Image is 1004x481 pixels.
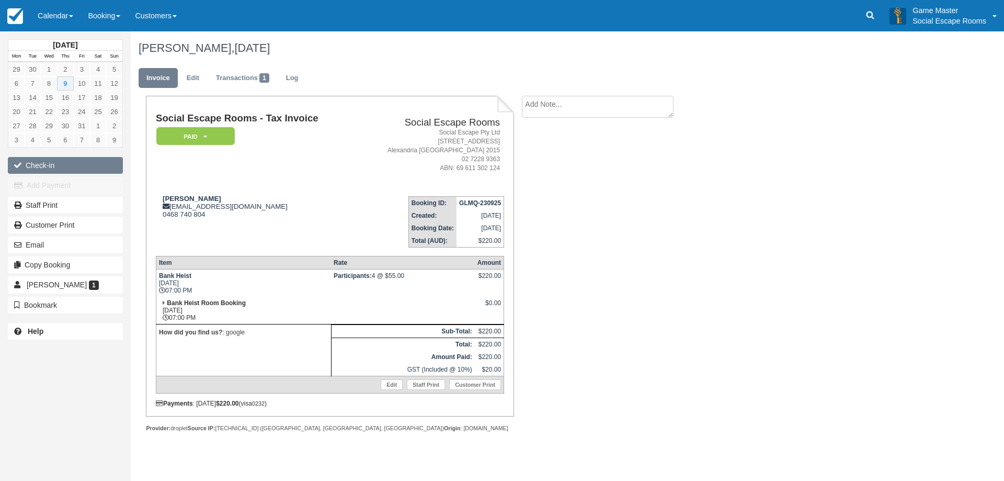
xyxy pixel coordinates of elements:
a: 3 [8,133,25,147]
strong: Bank Heist [159,272,191,279]
td: GST (Included @ 10%) [331,363,475,376]
th: Booking Date: [408,222,457,234]
a: 29 [41,119,57,133]
a: 1 [41,62,57,76]
a: 26 [106,105,122,119]
a: Transactions1 [208,68,277,88]
span: 1 [259,73,269,83]
a: 4 [90,62,106,76]
td: [DATE] 07:00 PM [156,297,331,325]
p: Game Master [912,5,986,16]
a: 9 [57,76,73,91]
small: 0232 [252,400,265,407]
a: 16 [57,91,73,105]
strong: Payments [156,400,193,407]
a: Invoice [139,68,178,88]
a: Edit [179,68,207,88]
th: Amount [475,256,504,269]
address: Social Escape Pty Ltd [STREET_ADDRESS] Alexandria [GEOGRAPHIC_DATA] 2015 02 7228 9363 ABN: 69 611... [360,128,500,173]
strong: [DATE] [53,41,77,49]
th: Sun [106,51,122,62]
b: Help [28,327,43,335]
th: Sub-Total: [331,325,475,338]
button: Check-in [8,157,123,174]
a: [PERSON_NAME] 1 [8,276,123,293]
span: 1 [89,281,99,290]
td: $220.00 [475,338,504,351]
a: Customer Print [8,217,123,233]
button: Add Payment [8,177,123,194]
th: Fri [74,51,90,62]
a: 24 [74,105,90,119]
img: checkfront-main-nav-mini-logo.png [7,8,23,24]
th: Total: [331,338,475,351]
td: $220.00 [457,234,504,248]
td: $220.00 [475,351,504,363]
h1: [PERSON_NAME], [139,42,876,54]
a: 8 [41,76,57,91]
div: [EMAIL_ADDRESS][DOMAIN_NAME] 0468 740 804 [156,195,356,218]
p: : google [159,327,328,338]
a: 7 [25,76,41,91]
a: 11 [90,76,106,91]
button: Copy Booking [8,256,123,273]
h2: Social Escape Rooms [360,117,500,128]
strong: Provider: [146,425,170,431]
a: 30 [57,119,73,133]
td: [DATE] 07:00 PM [156,269,331,297]
a: Staff Print [407,379,445,390]
a: 31 [74,119,90,133]
a: 17 [74,91,90,105]
a: 7 [74,133,90,147]
div: droplet [TECHNICAL_ID] ([GEOGRAPHIC_DATA], [GEOGRAPHIC_DATA], [GEOGRAPHIC_DATA]) : [DOMAIN_NAME] [146,424,514,432]
a: 1 [90,119,106,133]
strong: Participants [334,272,372,279]
th: Sat [90,51,106,62]
a: 25 [90,105,106,119]
div: : [DATE] (visa ) [156,400,504,407]
a: 4 [25,133,41,147]
a: Paid [156,127,231,146]
th: Booking ID: [408,196,457,209]
a: 15 [41,91,57,105]
span: [DATE] [234,41,270,54]
a: Staff Print [8,197,123,214]
a: 5 [41,133,57,147]
th: Rate [331,256,475,269]
th: Total (AUD): [408,234,457,248]
th: Amount Paid: [331,351,475,363]
strong: How did you find us? [159,329,222,336]
a: Log [278,68,306,88]
a: 2 [106,119,122,133]
td: 4 @ $55.00 [331,269,475,297]
strong: Bank Heist Room Booking [167,299,246,307]
a: 18 [90,91,106,105]
div: $0.00 [477,299,501,315]
a: 23 [57,105,73,119]
strong: $220.00 [216,400,238,407]
a: 19 [106,91,122,105]
th: Tue [25,51,41,62]
td: [DATE] [457,209,504,222]
th: Item [156,256,331,269]
td: $220.00 [475,325,504,338]
button: Bookmark [8,297,123,314]
th: Mon [8,51,25,62]
a: 5 [106,62,122,76]
img: A3 [889,7,906,24]
strong: GLMQ-230925 [459,199,501,207]
a: 29 [8,62,25,76]
a: 9 [106,133,122,147]
a: Help [8,323,123,340]
a: 21 [25,105,41,119]
a: 22 [41,105,57,119]
td: [DATE] [457,222,504,234]
strong: Source IP: [188,425,215,431]
td: $20.00 [475,363,504,376]
a: 30 [25,62,41,76]
em: Paid [156,127,235,146]
th: Wed [41,51,57,62]
th: Thu [57,51,73,62]
h1: Social Escape Rooms - Tax Invoice [156,113,356,124]
a: 28 [25,119,41,133]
